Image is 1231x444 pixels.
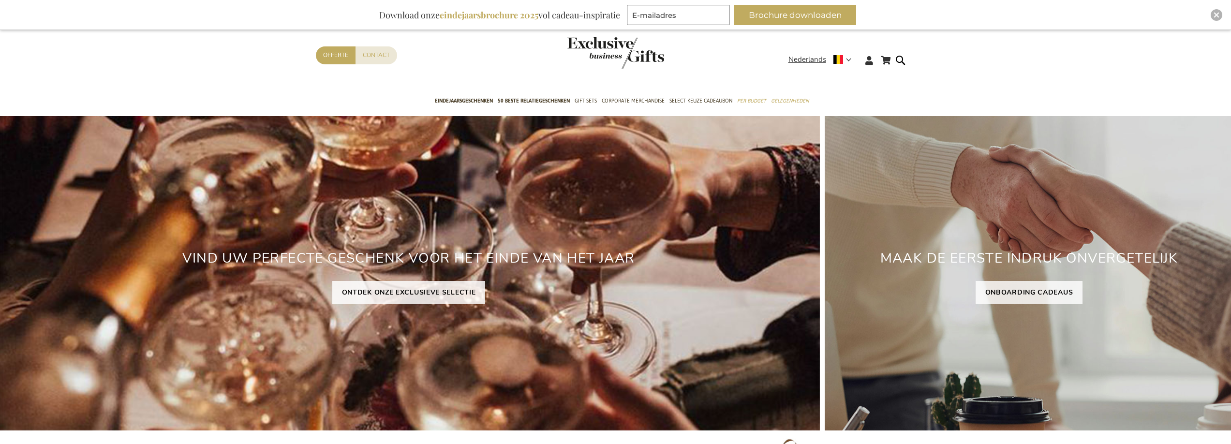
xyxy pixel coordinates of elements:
[575,96,597,106] span: Gift Sets
[1214,12,1219,18] img: Close
[435,96,493,106] span: Eindejaarsgeschenken
[734,5,856,25] button: Brochure downloaden
[1211,9,1222,21] div: Close
[498,96,570,106] span: 50 beste relatiegeschenken
[669,96,732,106] span: Select Keuze Cadeaubon
[788,54,858,65] div: Nederlands
[567,37,664,69] img: Exclusive Business gifts logo
[316,46,356,64] a: Offerte
[440,9,538,21] b: eindejaarsbrochure 2025
[567,37,616,69] a: store logo
[602,96,665,106] span: Corporate Merchandise
[375,5,624,25] div: Download onze vol cadeau-inspiratie
[976,281,1083,304] a: ONBOARDING CADEAUS
[332,281,486,304] a: ONTDEK ONZE EXCLUSIEVE SELECTIE
[788,54,826,65] span: Nederlands
[627,5,732,28] form: marketing offers and promotions
[771,96,809,106] span: Gelegenheden
[356,46,397,64] a: Contact
[627,5,729,25] input: E-mailadres
[737,96,766,106] span: Per Budget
